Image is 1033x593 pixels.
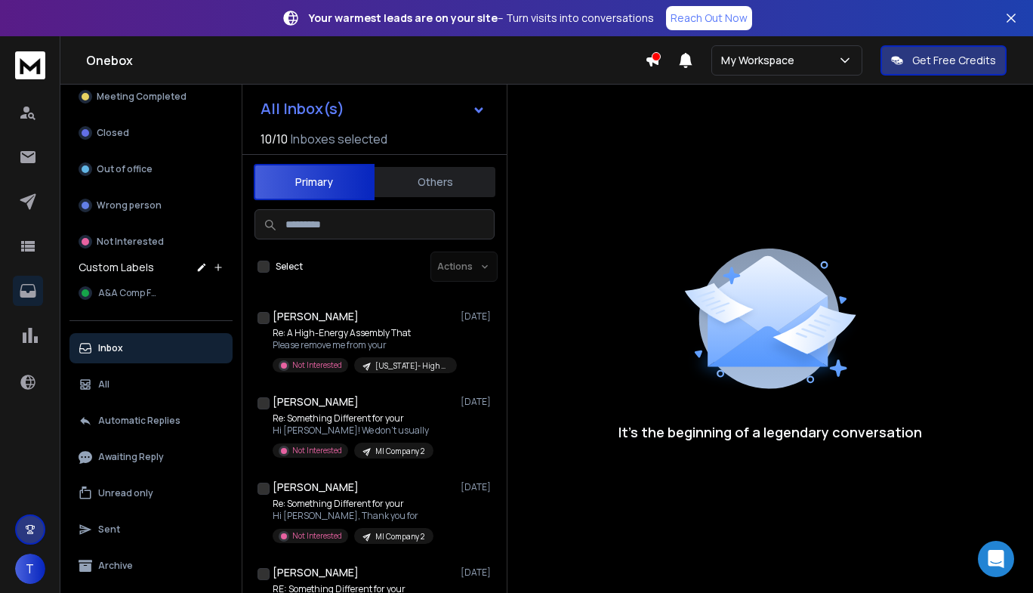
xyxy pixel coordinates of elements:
[97,127,129,139] p: Closed
[375,531,424,542] p: MI Company 2
[273,339,454,351] p: Please remove me from your
[97,91,187,103] p: Meeting Completed
[98,487,153,499] p: Unread only
[273,425,433,437] p: Hi [PERSON_NAME]! We don't usually
[97,199,162,212] p: Wrong person
[375,165,495,199] button: Others
[69,442,233,472] button: Awaiting Reply
[69,333,233,363] button: Inbox
[254,164,375,200] button: Primary
[69,227,233,257] button: Not Interested
[273,480,359,495] h1: [PERSON_NAME]
[618,422,922,443] p: It’s the beginning of a legendary conversation
[97,236,164,248] p: Not Interested
[248,94,498,124] button: All Inbox(s)
[261,130,288,148] span: 10 / 10
[79,260,154,275] h3: Custom Labels
[69,82,233,112] button: Meeting Completed
[69,406,233,436] button: Automatic Replies
[273,327,454,339] p: Re: A High-Energy Assembly That
[292,530,342,542] p: Not Interested
[98,560,133,572] p: Archive
[69,118,233,148] button: Closed
[15,554,45,584] button: T
[98,287,162,299] span: A&A Comp Fall
[261,101,344,116] h1: All Inbox(s)
[98,451,164,463] p: Awaiting Reply
[461,567,495,579] p: [DATE]
[273,309,359,324] h1: [PERSON_NAME]
[978,541,1014,577] div: Open Intercom Messenger
[309,11,654,26] p: – Turn visits into conversations
[69,478,233,508] button: Unread only
[375,446,424,457] p: MI Company 2
[98,378,109,391] p: All
[273,498,433,510] p: Re: Something Different for your
[461,396,495,408] p: [DATE]
[15,51,45,79] img: logo
[69,551,233,581] button: Archive
[86,51,645,69] h1: Onebox
[461,310,495,323] p: [DATE]
[273,510,433,522] p: Hi [PERSON_NAME], Thank you for
[292,360,342,371] p: Not Interested
[273,565,359,580] h1: [PERSON_NAME]
[273,394,359,409] h1: [PERSON_NAME]
[98,524,120,536] p: Sent
[292,445,342,456] p: Not Interested
[69,190,233,221] button: Wrong person
[98,342,123,354] p: Inbox
[375,360,448,372] p: [US_STATE]- High School Principals
[273,412,433,425] p: Re: Something Different for your
[69,514,233,545] button: Sent
[912,53,996,68] p: Get Free Credits
[880,45,1007,76] button: Get Free Credits
[721,53,800,68] p: My Workspace
[309,11,498,25] strong: Your warmest leads are on your site
[461,481,495,493] p: [DATE]
[671,11,748,26] p: Reach Out Now
[666,6,752,30] a: Reach Out Now
[291,130,387,148] h3: Inboxes selected
[69,278,233,308] button: A&A Comp Fall
[69,154,233,184] button: Out of office
[97,163,153,175] p: Out of office
[276,261,303,273] label: Select
[69,369,233,400] button: All
[98,415,180,427] p: Automatic Replies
